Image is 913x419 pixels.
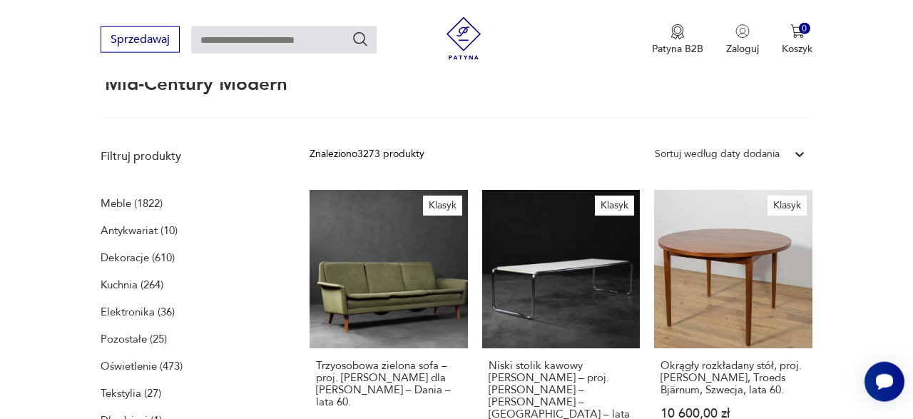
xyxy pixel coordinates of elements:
a: Tekstylia (27) [101,383,161,403]
img: Ikonka użytkownika [735,24,750,39]
img: Ikona medalu [670,24,685,40]
img: Ikona koszyka [790,24,805,39]
a: Pozostałe (25) [101,329,167,349]
button: Patyna B2B [652,24,703,56]
div: Znaleziono 3273 produkty [310,146,424,162]
a: Meble (1822) [101,193,163,213]
p: Filtruj produkty [101,148,275,164]
h1: mid-century modern [101,74,287,94]
div: 0 [799,23,811,35]
a: Ikona medaluPatyna B2B [652,24,703,56]
p: Patyna B2B [652,42,703,56]
button: Sprzedawaj [101,26,180,53]
h3: Trzyosobowa zielona sofa – proj. [PERSON_NAME] dla [PERSON_NAME] – Dania – lata 60. [316,360,461,408]
a: Elektronika (36) [101,302,175,322]
p: Zaloguj [726,42,759,56]
button: Szukaj [352,31,369,48]
a: Oświetlenie (473) [101,356,183,376]
iframe: Smartsupp widget button [864,362,904,402]
button: Zaloguj [726,24,759,56]
a: Sprzedawaj [101,36,180,46]
p: Koszyk [782,42,812,56]
h3: Okrągły rozkładany stół, proj. [PERSON_NAME], Troeds Bjärnum, Szwecja, lata 60. [660,360,806,396]
a: Dekoracje (610) [101,248,175,268]
a: Antykwariat (10) [101,221,178,241]
button: 0Koszyk [782,24,812,56]
div: Sortuj według daty dodania [655,146,780,162]
img: Patyna - sklep z meblami i dekoracjami vintage [442,17,485,60]
a: Kuchnia (264) [101,275,163,295]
